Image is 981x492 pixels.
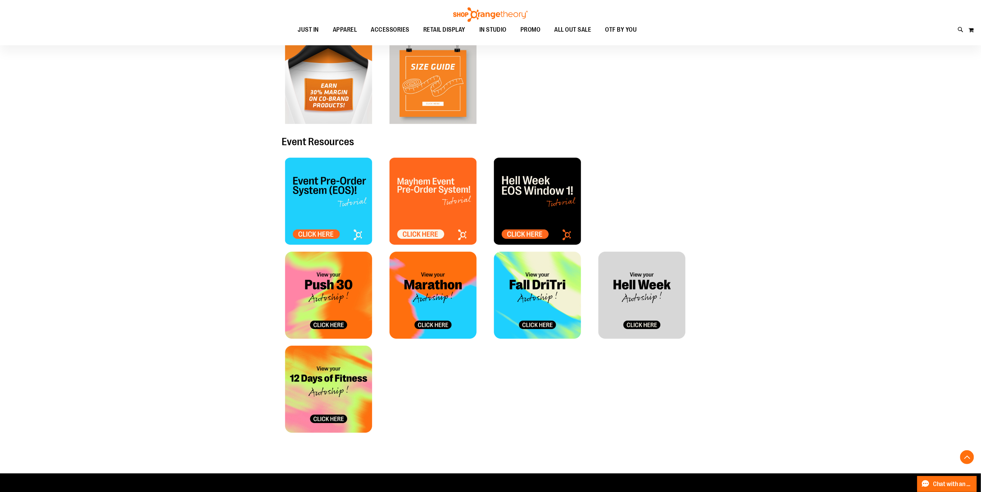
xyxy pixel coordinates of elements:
[333,22,357,38] span: APPAREL
[479,22,507,38] span: IN STUDIO
[598,252,685,339] img: HELLWEEK_Allocation Tile
[933,481,973,487] span: Chat with an Expert
[452,7,529,22] img: Shop Orangetheory
[555,22,591,38] span: ALL OUT SALE
[423,22,465,38] span: RETAIL DISPLAY
[390,37,477,124] img: size guide
[282,136,699,147] h2: Event Resources
[917,476,977,492] button: Chat with an Expert
[494,158,581,245] img: HELLWEEK_Allocation Tile
[390,252,477,339] img: OTF Tile - Marathon Marketing
[960,450,974,464] button: Back To Top
[298,22,319,38] span: JUST IN
[390,37,477,124] a: click here for Size Guide
[605,22,637,38] span: OTF BY YOU
[371,22,409,38] span: ACCESSORIES
[285,37,372,124] img: OTF Tile - Co Brand Marketing
[520,22,541,38] span: PROMO
[494,252,581,339] img: FALL DRI TRI_Allocation Tile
